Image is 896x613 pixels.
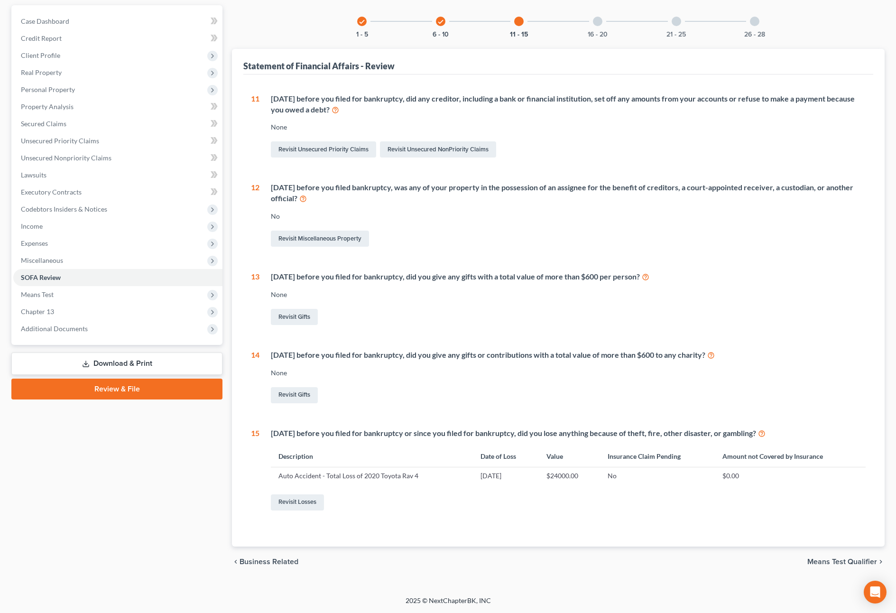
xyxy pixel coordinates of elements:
[666,31,686,38] button: 21 - 25
[271,368,866,378] div: None
[21,102,74,111] span: Property Analysis
[744,31,765,38] button: 26 - 28
[21,171,46,179] span: Lawsuits
[271,387,318,403] a: Revisit Gifts
[356,31,368,38] button: 1 - 5
[433,31,449,38] button: 6 - 10
[271,141,376,158] a: Revisit Unsecured Priority Claims
[21,188,82,196] span: Executory Contracts
[13,167,222,184] a: Lawsuits
[21,273,61,281] span: SOFA Review
[715,467,866,485] td: $0.00
[600,446,715,467] th: Insurance Claim Pending
[21,68,62,76] span: Real Property
[473,446,539,467] th: Date of Loss
[21,137,99,145] span: Unsecured Priority Claims
[13,98,222,115] a: Property Analysis
[271,122,866,132] div: None
[271,467,473,485] td: Auto Accident - Total Loss of 2020 Toyota Rav 4
[13,184,222,201] a: Executory Contracts
[715,446,866,467] th: Amount not Covered by Insurance
[13,149,222,167] a: Unsecured Nonpriority Claims
[21,205,107,213] span: Codebtors Insiders & Notices
[271,182,866,204] div: [DATE] before you filed bankruptcy, was any of your property in the possession of an assignee for...
[21,290,54,298] span: Means Test
[359,19,365,25] i: check
[251,428,259,512] div: 15
[21,120,66,128] span: Secured Claims
[240,558,298,566] span: Business Related
[13,269,222,286] a: SOFA Review
[232,558,298,566] button: chevron_left Business Related
[21,34,62,42] span: Credit Report
[271,446,473,467] th: Description
[539,467,600,485] td: $24000.00
[271,494,324,511] a: Revisit Losses
[588,31,608,38] button: 16 - 20
[271,290,866,299] div: None
[21,222,43,230] span: Income
[243,60,395,72] div: Statement of Financial Affairs - Review
[600,467,715,485] td: No
[21,51,60,59] span: Client Profile
[271,309,318,325] a: Revisit Gifts
[232,558,240,566] i: chevron_left
[251,271,259,327] div: 13
[13,30,222,47] a: Credit Report
[271,428,866,439] div: [DATE] before you filed for bankruptcy or since you filed for bankruptcy, did you lose anything b...
[11,379,222,399] a: Review & File
[877,558,885,566] i: chevron_right
[380,141,496,158] a: Revisit Unsecured NonPriority Claims
[510,31,528,38] button: 11 - 15
[251,182,259,249] div: 12
[21,307,54,316] span: Chapter 13
[11,353,222,375] a: Download & Print
[864,581,887,604] div: Open Intercom Messenger
[807,558,877,566] span: Means Test Qualifier
[251,93,259,160] div: 11
[13,13,222,30] a: Case Dashboard
[178,596,719,613] div: 2025 © NextChapterBK, INC
[21,256,63,264] span: Miscellaneous
[251,350,259,405] div: 14
[21,325,88,333] span: Additional Documents
[21,17,69,25] span: Case Dashboard
[271,93,866,115] div: [DATE] before you filed for bankruptcy, did any creditor, including a bank or financial instituti...
[21,239,48,247] span: Expenses
[807,558,885,566] button: Means Test Qualifier chevron_right
[473,467,539,485] td: [DATE]
[13,132,222,149] a: Unsecured Priority Claims
[21,85,75,93] span: Personal Property
[271,231,369,247] a: Revisit Miscellaneous Property
[271,271,866,282] div: [DATE] before you filed for bankruptcy, did you give any gifts with a total value of more than $6...
[21,154,111,162] span: Unsecured Nonpriority Claims
[271,212,866,221] div: No
[13,115,222,132] a: Secured Claims
[271,350,866,361] div: [DATE] before you filed for bankruptcy, did you give any gifts or contributions with a total valu...
[437,19,444,25] i: check
[539,446,600,467] th: Value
